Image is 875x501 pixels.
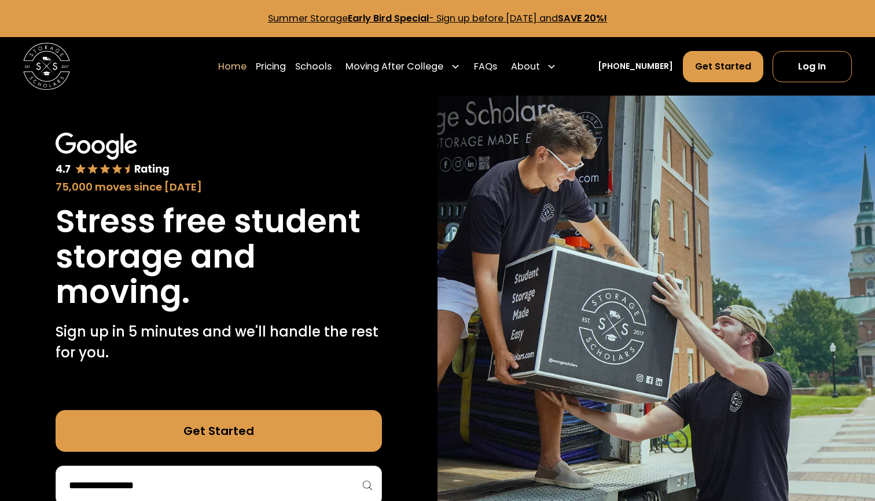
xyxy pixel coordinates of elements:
div: Moving After College [345,60,443,74]
strong: SAVE 20%! [558,12,607,25]
strong: Early Bird Special [348,12,429,25]
a: Home [218,50,247,83]
a: [PHONE_NUMBER] [598,60,673,72]
a: Get Started [56,410,382,452]
div: 75,000 moves since [DATE] [56,179,382,195]
a: Get Started [683,51,763,82]
a: home [23,43,70,90]
div: About [511,60,540,74]
a: Pricing [256,50,286,83]
p: Sign up in 5 minutes and we'll handle the rest for you. [56,321,382,363]
div: About [506,50,561,83]
img: Storage Scholars main logo [23,43,70,90]
a: FAQs [474,50,497,83]
h1: Stress free student storage and moving. [56,204,382,310]
a: Schools [295,50,332,83]
a: Log In [773,51,852,82]
img: Google 4.7 star rating [56,133,170,176]
div: Moving After College [341,50,464,83]
a: Summer StorageEarly Bird Special- Sign up before [DATE] andSAVE 20%! [268,12,607,25]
